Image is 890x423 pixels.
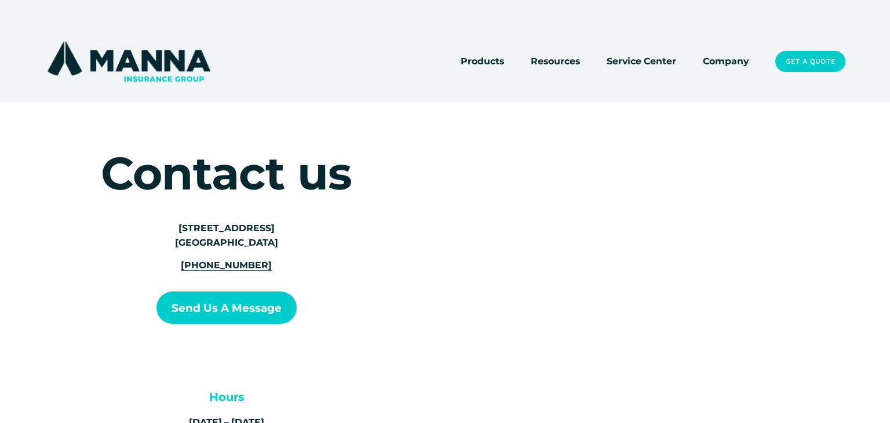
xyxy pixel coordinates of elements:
[531,53,580,70] a: folder dropdown
[703,53,749,70] a: Company
[145,221,307,250] p: [STREET_ADDRESS] [GEOGRAPHIC_DATA]
[775,51,845,72] a: Get a Quote
[78,150,375,197] h1: Contact us
[45,39,213,84] img: Manna Insurance Group
[156,291,297,324] button: Send us a Message
[181,260,272,271] a: [PHONE_NUMBER]
[461,53,504,70] a: folder dropdown
[209,390,244,404] strong: Hours
[531,54,580,68] span: Resources
[461,54,504,68] span: Products
[607,53,676,70] a: Service Center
